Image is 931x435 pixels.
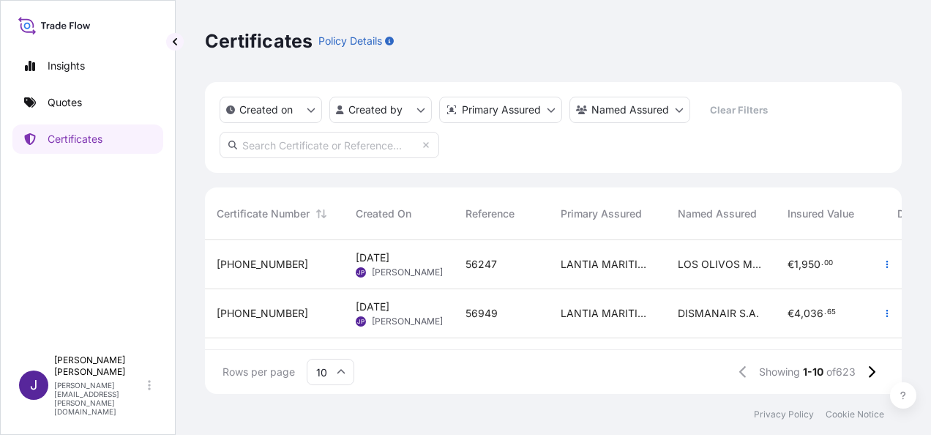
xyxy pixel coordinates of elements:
[356,349,389,363] span: [DATE]
[799,259,801,269] span: ,
[318,34,382,48] p: Policy Details
[801,259,820,269] span: 950
[348,103,403,117] p: Created by
[569,97,690,123] button: cargoOwner Filter options
[462,103,541,117] p: Primary Assured
[54,381,145,416] p: [PERSON_NAME][EMAIL_ADDRESS][PERSON_NAME][DOMAIN_NAME]
[12,88,163,117] a: Quotes
[788,207,854,221] span: Insured Value
[794,308,801,319] span: 4
[824,261,833,266] span: 00
[48,95,82,110] p: Quotes
[220,132,439,158] input: Search Certificate or Reference...
[794,259,799,269] span: 1
[465,207,515,221] span: Reference
[439,97,562,123] button: distributor Filter options
[356,207,411,221] span: Created On
[759,365,800,379] span: Showing
[205,29,313,53] p: Certificates
[217,257,308,272] span: [PHONE_NUMBER]
[826,365,856,379] span: of 623
[827,310,836,315] span: 65
[824,310,826,315] span: .
[356,300,389,314] span: [DATE]
[710,103,768,117] p: Clear Filters
[804,308,823,319] span: 036
[698,98,779,122] button: Clear Filters
[591,103,669,117] p: Named Assured
[821,261,823,266] span: .
[678,257,764,272] span: LOS OLIVOS MANAGEMENT LLC
[223,365,295,379] span: Rows per page
[30,378,37,393] span: J
[48,59,85,73] p: Insights
[239,103,293,117] p: Created on
[313,205,330,223] button: Sort
[826,409,884,420] a: Cookie Notice
[372,316,443,327] span: [PERSON_NAME]
[465,306,498,321] span: 56949
[803,365,823,379] span: 1-10
[356,250,389,265] span: [DATE]
[678,306,759,321] span: DISMANAIR S.A.
[217,207,310,221] span: Certificate Number
[372,267,443,278] span: [PERSON_NAME]
[788,308,794,319] span: €
[357,265,364,280] span: JP
[357,314,364,329] span: JP
[12,51,163,81] a: Insights
[465,257,497,272] span: 56247
[561,257,654,272] span: LANTIA MARITIMA S.L.
[329,97,432,123] button: createdBy Filter options
[48,132,102,146] p: Certificates
[217,306,308,321] span: [PHONE_NUMBER]
[12,124,163,154] a: Certificates
[561,306,654,321] span: LANTIA MARITIMA S.L.
[54,354,145,378] p: [PERSON_NAME] [PERSON_NAME]
[561,207,642,221] span: Primary Assured
[801,308,804,319] span: ,
[754,409,814,420] a: Privacy Policy
[788,259,794,269] span: €
[220,97,322,123] button: createdOn Filter options
[678,207,757,221] span: Named Assured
